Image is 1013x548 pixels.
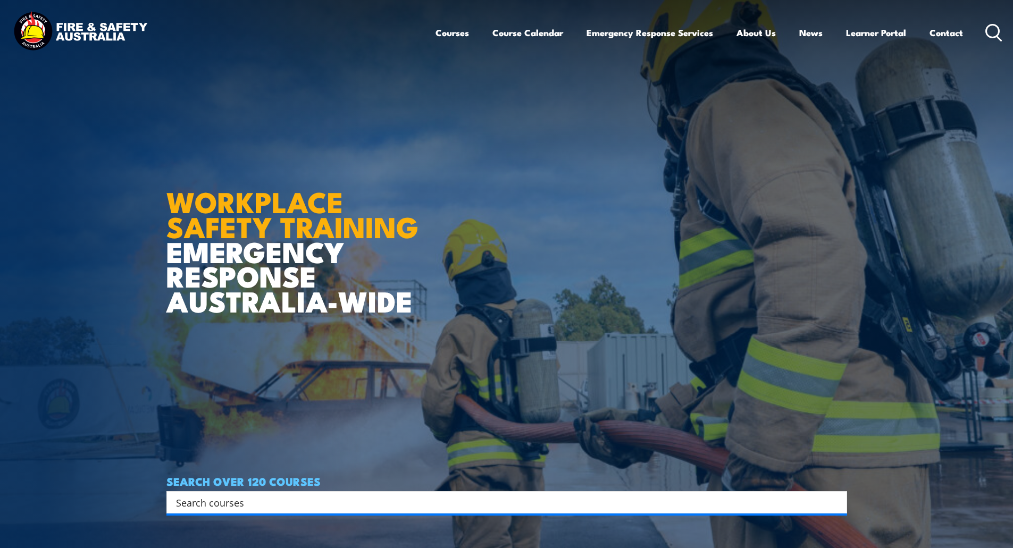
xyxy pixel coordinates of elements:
[736,19,776,47] a: About Us
[178,495,826,510] form: Search form
[166,162,426,313] h1: EMERGENCY RESPONSE AUSTRALIA-WIDE
[492,19,563,47] a: Course Calendar
[166,179,418,248] strong: WORKPLACE SAFETY TRAINING
[436,19,469,47] a: Courses
[166,475,847,487] h4: SEARCH OVER 120 COURSES
[930,19,963,47] a: Contact
[176,494,824,510] input: Search input
[799,19,823,47] a: News
[846,19,906,47] a: Learner Portal
[828,495,843,510] button: Search magnifier button
[587,19,713,47] a: Emergency Response Services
